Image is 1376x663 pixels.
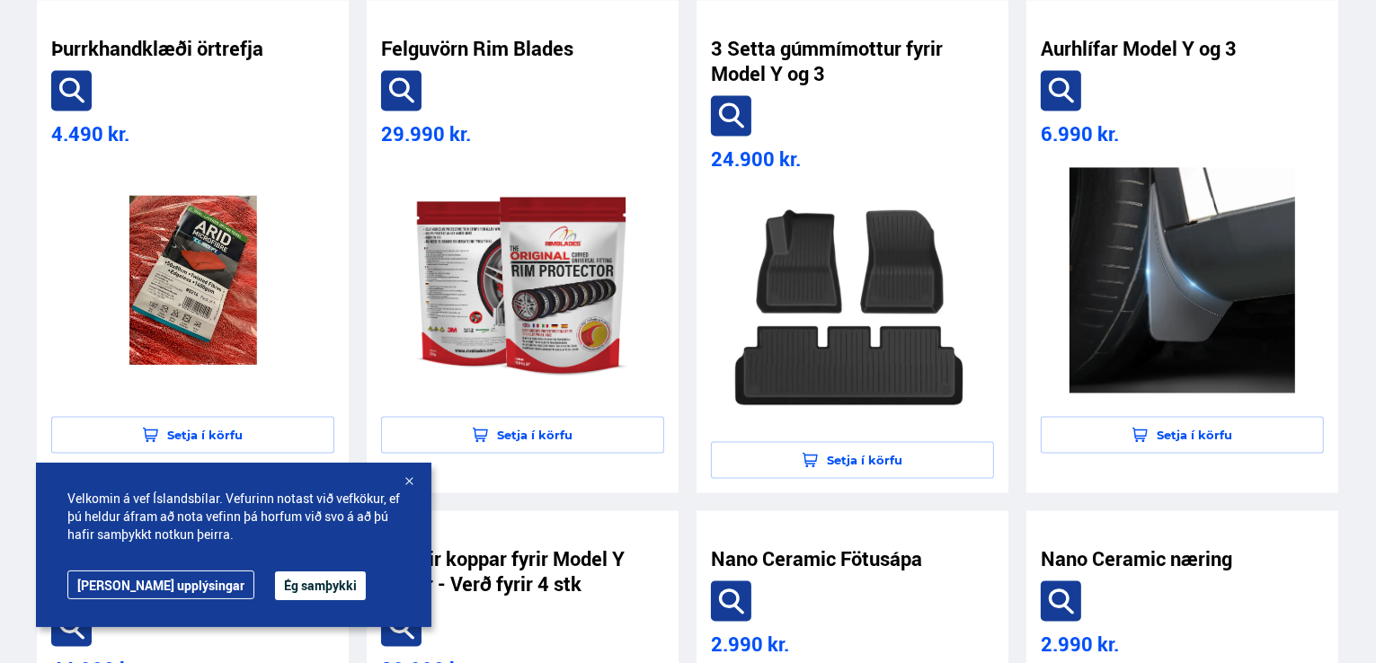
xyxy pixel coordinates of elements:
[711,182,994,433] a: product-image-2
[51,157,334,408] a: product-image-0
[1055,167,1309,393] img: product-image-3
[67,570,254,599] a: [PERSON_NAME] upplýsingar
[1041,36,1237,61] a: Aurhlífar Model Y og 3
[1041,631,1119,657] span: 2.990 kr.
[1041,120,1119,146] span: 6.990 kr.
[395,167,650,393] img: product-image-1
[51,36,263,61] a: Þurrkhandklæði örtrefja
[711,441,994,478] button: Setja í körfu
[51,120,129,146] span: 4.490 kr.
[66,167,320,393] img: product-image-0
[67,490,400,544] span: Velkomin á vef Íslandsbílar. Vefurinn notast við vefkökur, ef þú heldur áfram að nota vefinn þá h...
[381,36,573,61] a: Felguvörn Rim Blades
[711,546,922,571] a: Nano Ceramic Fötusápa
[1041,416,1324,453] button: Setja í körfu
[711,36,994,86] a: 3 Setta gúmmímottur fyrir Model Y og 3
[1041,546,1232,571] a: Nano Ceramic næring
[381,120,471,146] span: 29.990 kr.
[1041,157,1324,408] a: product-image-3
[711,146,801,172] span: 24.900 kr.
[381,546,664,597] a: Svartir koppar fyrir Model Y felgur - Verð fyrir 4 stk
[381,416,664,453] button: Setja í körfu
[14,7,68,61] button: Opna LiveChat spjallviðmót
[725,192,980,419] img: product-image-2
[51,416,334,453] button: Setja í körfu
[381,157,664,408] a: product-image-1
[711,631,789,657] span: 2.990 kr.
[275,571,366,600] button: Ég samþykki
